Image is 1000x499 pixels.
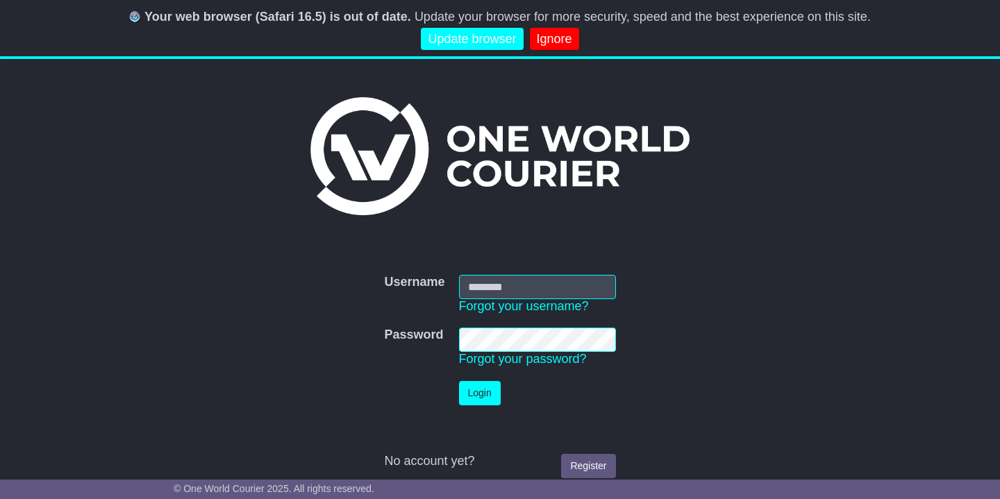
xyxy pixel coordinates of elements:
[459,352,587,366] a: Forgot your password?
[459,299,589,313] a: Forgot your username?
[415,10,871,24] span: Update your browser for more security, speed and the best experience on this site.
[144,10,411,24] b: Your web browser (Safari 16.5) is out of date.
[384,328,443,343] label: Password
[530,28,579,51] a: Ignore
[459,381,501,405] button: Login
[384,454,615,469] div: No account yet?
[384,275,444,290] label: Username
[561,454,615,478] a: Register
[310,97,690,215] img: One World
[174,483,374,494] span: © One World Courier 2025. All rights reserved.
[421,28,523,51] a: Update browser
